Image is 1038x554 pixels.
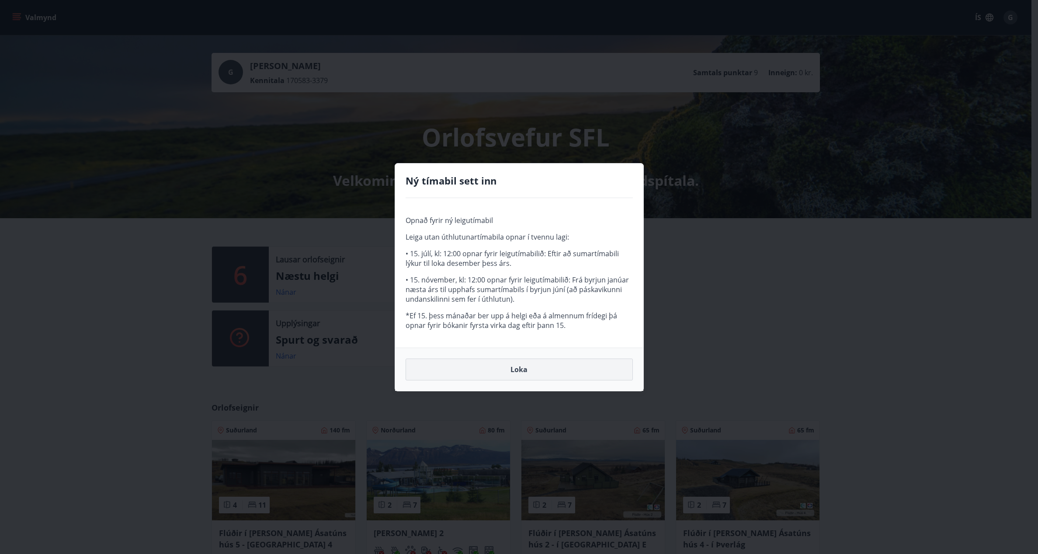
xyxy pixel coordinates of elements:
[406,174,633,187] h4: Ný tímabil sett inn
[406,359,633,380] button: Loka
[406,232,633,242] p: Leiga utan úthlutunartímabila opnar í tvennu lagi:
[406,311,633,330] p: *Ef 15. þess mánaðar ber upp á helgi eða á almennum frídegi þá opnar fyrir bókanir fyrsta virka d...
[406,275,633,304] p: • 15. nóvember, kl: 12:00 opnar fyrir leigutímabilið: Frá byrjun janúar næsta árs til upphafs sum...
[406,216,633,225] p: Opnað fyrir ný leigutímabil
[406,249,633,268] p: • 15. júlí, kl: 12:00 opnar fyrir leigutímabilið: Eftir að sumartímabili lýkur til loka desember ...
